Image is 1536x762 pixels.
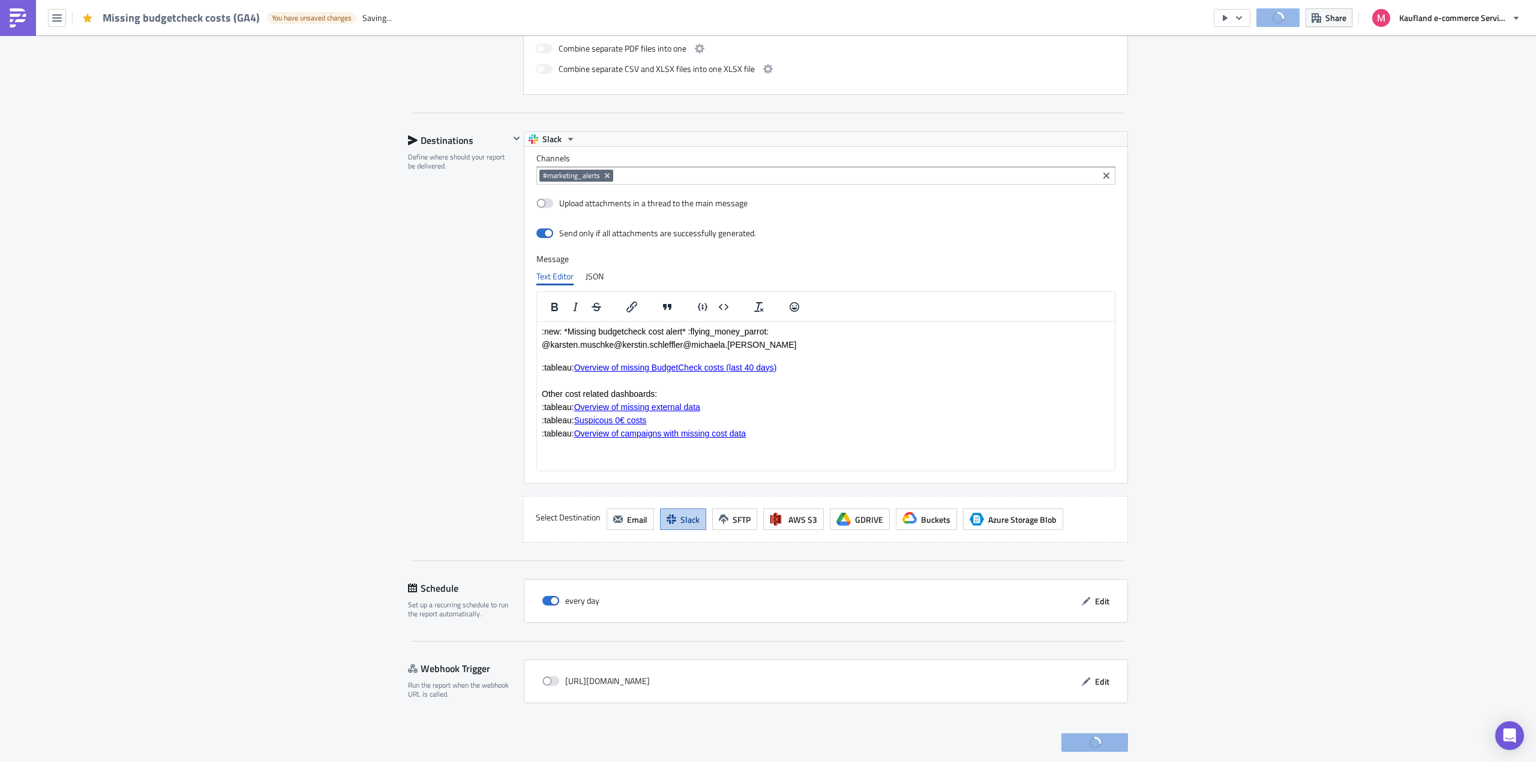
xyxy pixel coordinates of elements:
div: Set up a recurring schedule to run the report automatically. [408,600,516,619]
button: Blockquote [657,299,677,315]
button: Emojis [784,299,805,315]
span: #marketing_alerts [543,171,600,180]
button: Clear formatting [749,299,769,315]
button: AWS S3 [763,508,824,530]
span: Azure Storage Blob [988,513,1057,526]
span: Edit [1095,675,1109,688]
label: Upload attachments in a thread to the main message [536,198,748,209]
div: Webhook Trigger [408,659,524,677]
span: GDRIVE [855,513,883,526]
span: Email [627,513,647,526]
div: every day [542,592,599,610]
button: Email [607,508,654,530]
button: Insert code line [692,299,713,315]
span: Kaufland e-commerce Services GmbH & Co. KG [1399,11,1507,24]
button: Azure Storage BlobAzure Storage Blob [963,508,1063,530]
span: Saving... [362,13,392,23]
button: SFTP [712,508,757,530]
button: Buckets [896,508,957,530]
label: Message [536,254,1115,264]
span: Combine separate PDF files into one [559,41,686,56]
button: Insert code block [713,299,734,315]
button: Share [1306,8,1352,27]
span: Missing budgetcheck costs (GA4) [103,11,261,25]
img: PushMetrics [8,8,28,28]
span: AWS S3 [788,513,817,526]
div: JSON [586,267,604,285]
button: GDRIVE [830,508,890,530]
button: Edit [1075,592,1115,610]
span: Buckets [921,513,950,526]
label: Select Destination [536,508,601,526]
button: Bold [544,299,565,315]
div: [URL][DOMAIN_NAME] [542,672,650,690]
div: Text Editor [536,267,574,285]
div: Destinations [408,131,509,149]
span: Edit [1095,595,1109,607]
button: Insert/edit link [622,299,642,315]
div: Send only if all attachments are successfully generated. [559,228,756,239]
button: Italic [565,299,586,315]
span: Azure Storage Blob [970,512,984,526]
button: Kaufland e-commerce Services GmbH & Co. KG [1365,5,1527,31]
button: Slack [524,132,580,146]
button: Strikethrough [586,299,607,315]
span: Slack [542,132,562,146]
span: Slack [680,513,700,526]
div: Schedule [408,579,524,597]
span: You have unsaved changes [272,13,352,23]
button: Clear selected items [1099,168,1114,183]
iframe: Rich Text Area [537,322,1115,471]
span: Combine separate CSV and XLSX files into one XLSX file [559,62,755,76]
button: Remove Tag [602,170,613,182]
div: Run the report when the webhook URL is called. [408,680,516,699]
div: Open Intercom Messenger [1495,721,1524,750]
div: Define where should your report be delivered. [408,152,509,171]
img: Avatar [1371,8,1391,28]
label: Channels [536,153,1115,164]
span: SFTP [733,513,751,526]
button: Slack [660,508,706,530]
button: Edit [1075,672,1115,691]
span: Share [1325,11,1346,24]
button: Hide content [509,131,524,146]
